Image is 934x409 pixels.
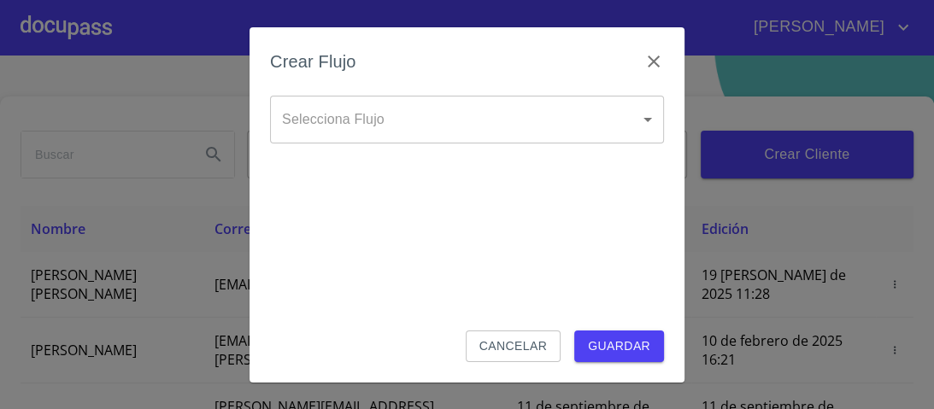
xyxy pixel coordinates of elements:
h6: Crear Flujo [270,48,356,75]
button: Guardar [574,330,664,362]
div: ​ [270,96,664,143]
button: Cancelar [466,330,561,362]
span: Guardar [588,336,650,357]
span: Cancelar [479,336,547,357]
